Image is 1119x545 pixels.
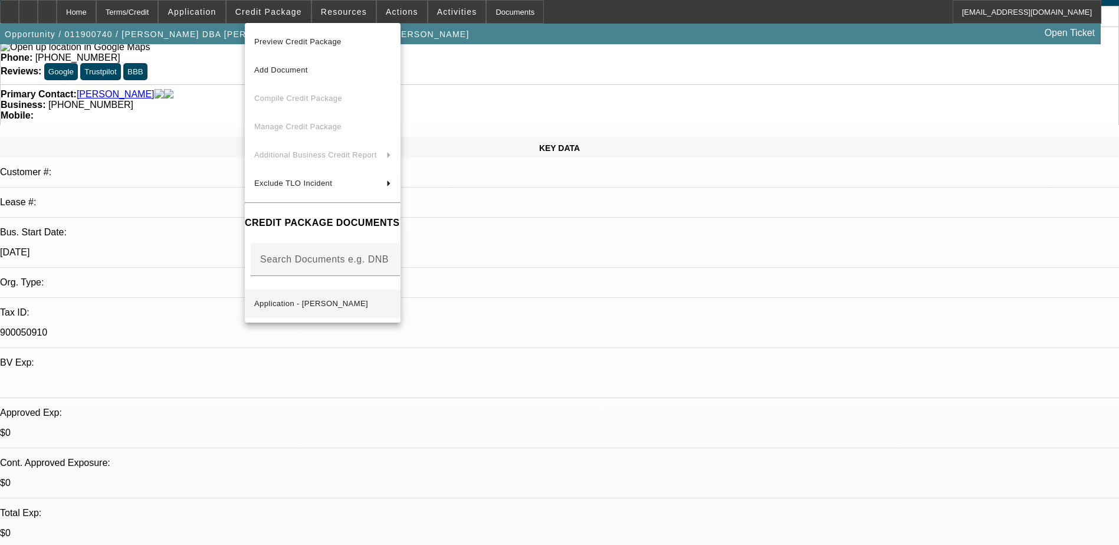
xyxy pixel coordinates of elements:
[260,254,389,264] mat-label: Search Documents e.g. DNB
[254,65,308,74] span: Add Document
[254,179,332,188] span: Exclude TLO Incident
[245,216,401,230] h4: CREDIT PACKAGE DOCUMENTS
[254,299,368,308] span: Application - [PERSON_NAME]
[254,37,342,46] span: Preview Credit Package
[245,290,401,318] button: Application - Pat Crow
